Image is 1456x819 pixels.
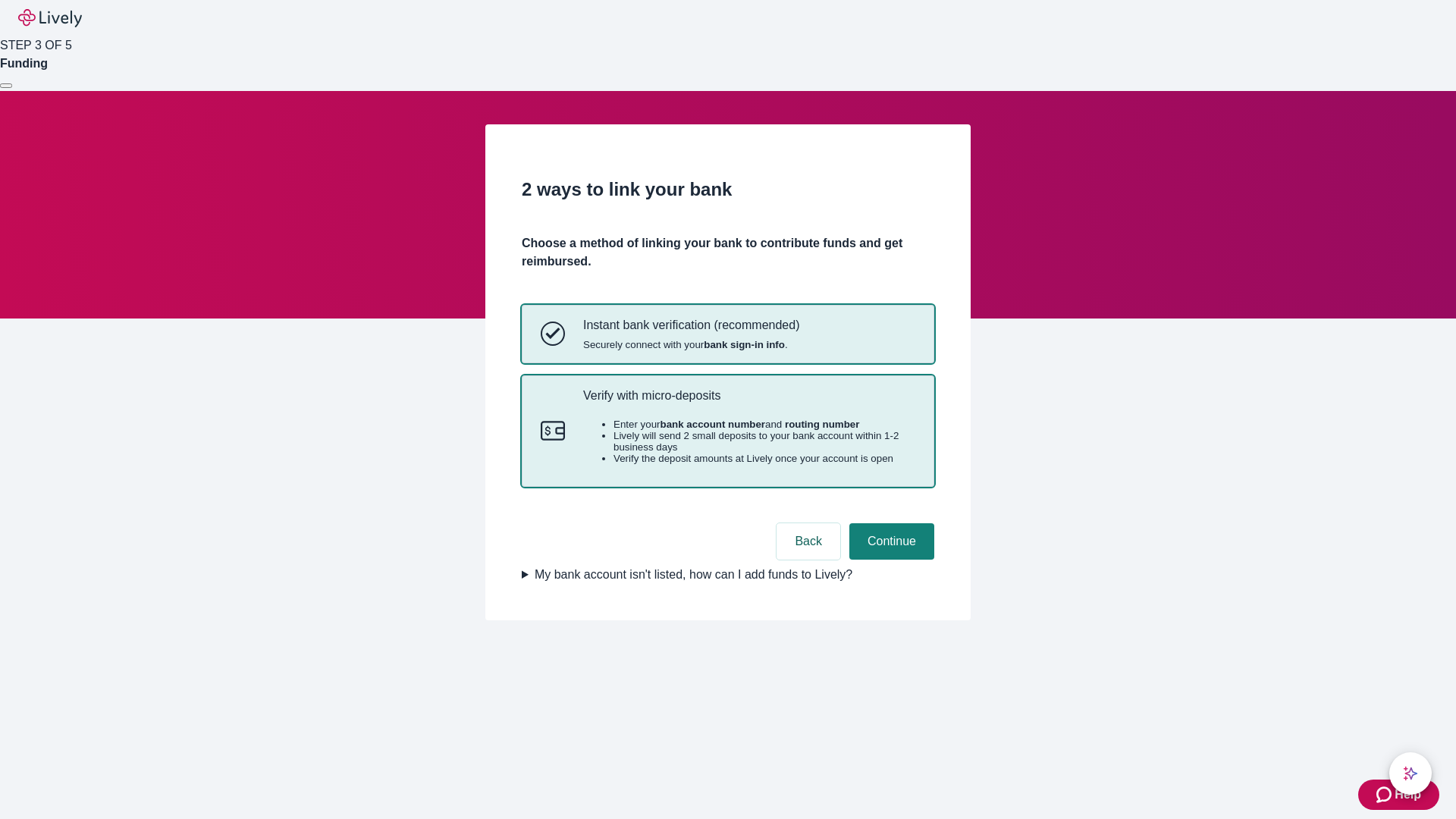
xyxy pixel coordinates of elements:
[704,339,785,350] strong: bank sign-in info
[849,523,934,560] button: Continue
[541,322,565,346] svg: Instant bank verification
[1358,780,1439,810] button: Zendesk support iconHelp
[522,234,934,271] h4: Choose a method of linking your bank to contribute funds and get reimbursed.
[1376,786,1395,804] svg: Zendesk support icon
[785,419,859,430] strong: routing number
[522,306,934,362] button: Instant bank verificationInstant bank verification (recommended)Securely connect with yourbank si...
[1395,786,1421,804] span: Help
[613,453,915,464] li: Verify the deposit amounts at Lively once your account is open
[18,9,82,27] img: Lively
[583,339,799,350] span: Securely connect with your .
[661,419,766,430] strong: bank account number
[522,566,934,584] summary: My bank account isn't listed, how can I add funds to Lively?
[613,430,915,453] li: Lively will send 2 small deposits to your bank account within 1-2 business days
[1403,766,1418,781] svg: Lively AI Assistant
[541,419,565,443] svg: Micro-deposits
[583,318,799,332] p: Instant bank verification (recommended)
[613,419,915,430] li: Enter your and
[522,376,934,487] button: Micro-depositsVerify with micro-depositsEnter yourbank account numberand routing numberLively wil...
[1389,752,1432,795] button: chat
[583,388,915,403] p: Verify with micro-deposits
[522,176,934,203] h2: 2 ways to link your bank
[777,523,840,560] button: Back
